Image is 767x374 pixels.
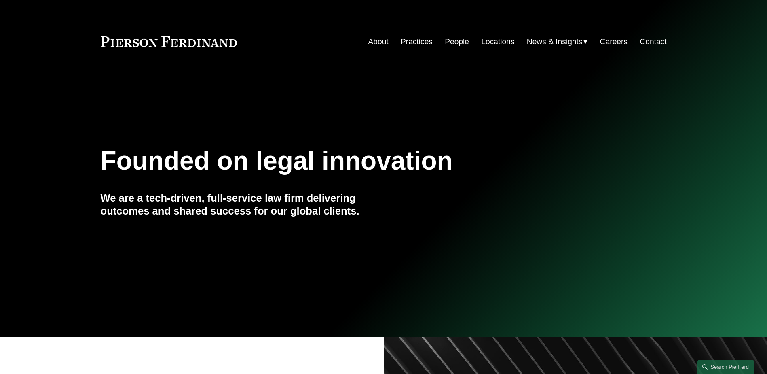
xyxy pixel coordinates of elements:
[527,34,588,49] a: folder dropdown
[527,35,583,49] span: News & Insights
[640,34,666,49] a: Contact
[481,34,514,49] a: Locations
[445,34,469,49] a: People
[101,146,573,176] h1: Founded on legal innovation
[697,360,754,374] a: Search this site
[368,34,389,49] a: About
[401,34,433,49] a: Practices
[101,191,384,218] h4: We are a tech-driven, full-service law firm delivering outcomes and shared success for our global...
[600,34,628,49] a: Careers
